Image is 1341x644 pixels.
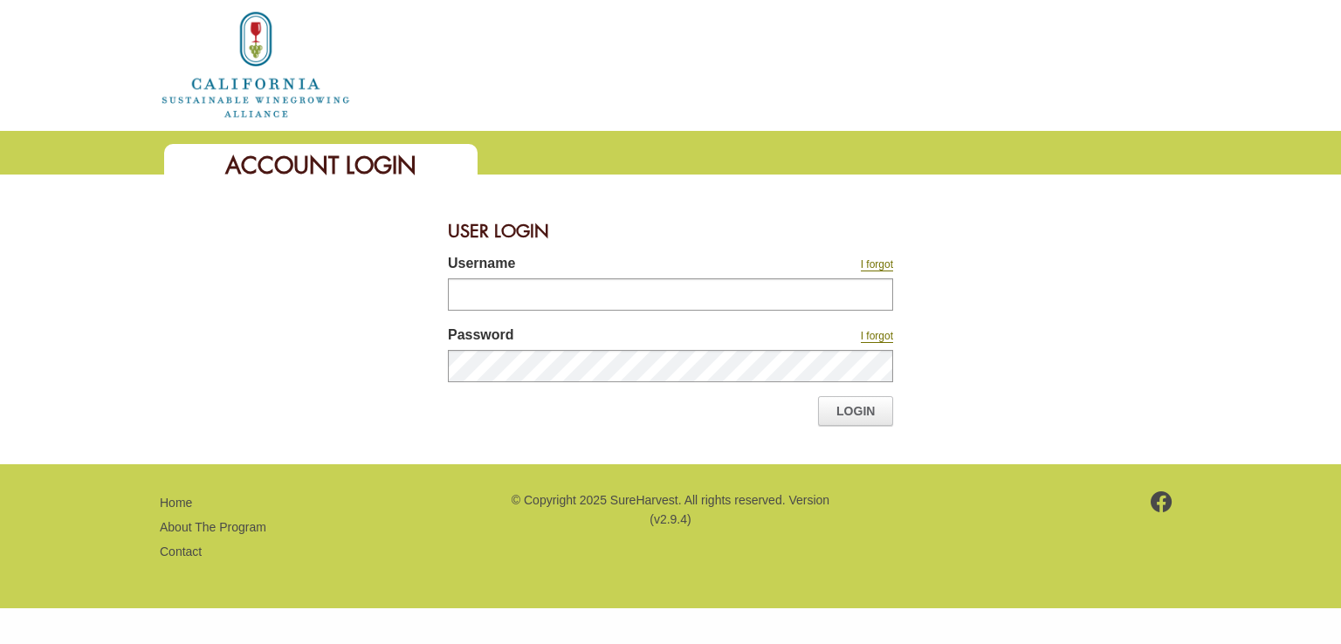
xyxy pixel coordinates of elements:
[1151,491,1173,512] img: footer-facebook.png
[160,545,202,558] a: Contact
[160,496,192,510] a: Home
[160,520,266,534] a: About The Program
[861,330,893,343] a: I forgot
[448,253,736,278] label: Username
[160,9,352,120] img: logo_cswa2x.png
[861,258,893,271] a: I forgot
[448,209,893,253] div: User Login
[448,325,736,350] label: Password
[160,56,352,71] a: Home
[225,150,416,181] span: Account Login
[509,490,832,530] p: © Copyright 2025 SureHarvest. All rights reserved. Version (v2.9.4)
[818,396,893,426] a: Login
